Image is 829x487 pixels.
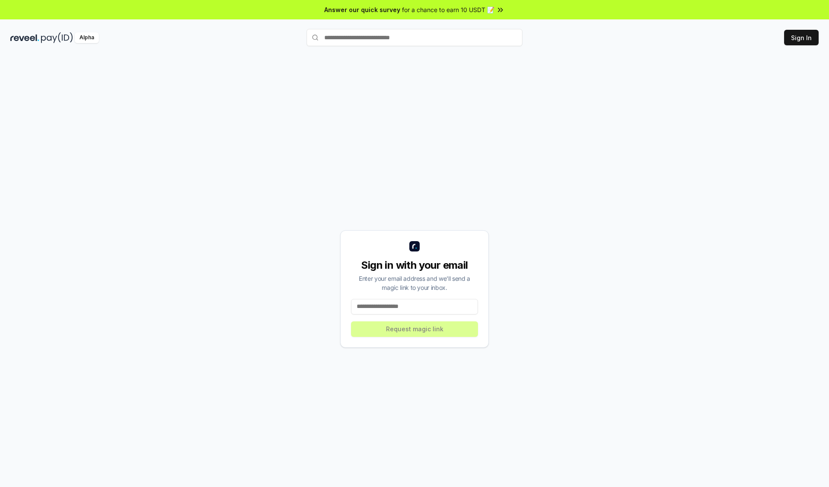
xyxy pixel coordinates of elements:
img: pay_id [41,32,73,43]
span: for a chance to earn 10 USDT 📝 [402,5,494,14]
div: Alpha [75,32,99,43]
img: logo_small [409,241,420,251]
img: reveel_dark [10,32,39,43]
span: Answer our quick survey [324,5,400,14]
div: Sign in with your email [351,258,478,272]
button: Sign In [784,30,819,45]
div: Enter your email address and we’ll send a magic link to your inbox. [351,274,478,292]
